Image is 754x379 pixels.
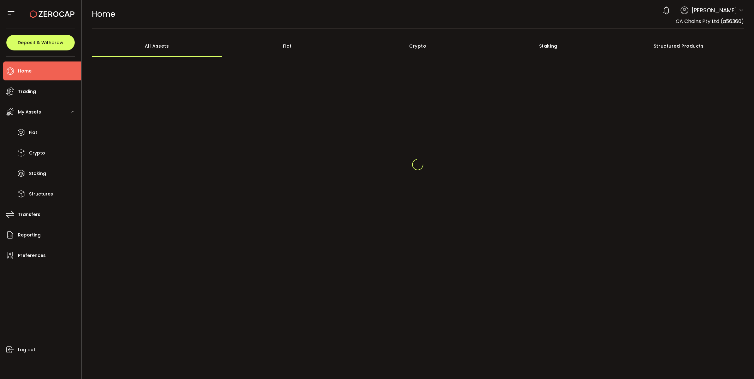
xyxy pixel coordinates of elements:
[29,149,45,158] span: Crypto
[676,18,744,25] span: CA Chains Pty Ltd (a56360)
[18,87,36,96] span: Trading
[18,67,32,76] span: Home
[353,35,483,57] div: Crypto
[29,189,53,199] span: Structures
[692,6,737,15] span: [PERSON_NAME]
[92,9,115,20] span: Home
[483,35,614,57] div: Staking
[92,35,222,57] div: All Assets
[18,251,46,260] span: Preferences
[18,230,41,240] span: Reporting
[29,128,37,137] span: Fiat
[614,35,744,57] div: Structured Products
[18,210,40,219] span: Transfers
[18,40,63,45] span: Deposit & Withdraw
[222,35,353,57] div: Fiat
[18,108,41,117] span: My Assets
[18,345,35,354] span: Log out
[29,169,46,178] span: Staking
[6,35,75,50] button: Deposit & Withdraw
